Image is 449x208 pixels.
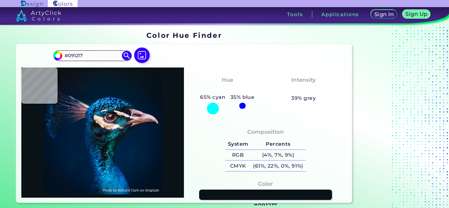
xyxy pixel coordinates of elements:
h5: 39% grey [291,94,316,102]
img: icon search [122,51,132,60]
h1: Color Hue Finder [146,30,222,40]
h5: System [225,139,251,150]
h5: Sign In [375,12,393,17]
a: Sign In [372,10,396,18]
img: icon picture [134,47,150,63]
img: ArtyClick Design logo [21,1,43,7]
h5: 35% blue [228,93,257,101]
h3: Medium [288,85,319,93]
iframe: Advertisement [355,29,435,205]
a: Sign Up [404,10,429,18]
h5: CMYK [225,161,251,171]
h4: Intensity [291,75,316,85]
h3: Bluish Cyan [206,85,248,93]
h3: Tools [287,12,303,17]
h5: 65% cyan [198,93,228,101]
h5: Percents [251,139,305,150]
input: type color.. [62,51,123,60]
h5: RGB [225,150,251,161]
h4: Composition [247,127,284,137]
h3: Applications [321,12,359,17]
img: logo_artyclick_colors_white.svg [16,10,61,21]
h5: (61%, 22%, 0%, 91%) [251,161,305,171]
h4: Hue [222,75,233,85]
h5: (4%, 7%, 9%) [251,150,305,161]
img: img_pavlin.jpg [25,71,181,194]
h5: Sign Up [407,12,427,16]
h4: Color [258,179,273,189]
